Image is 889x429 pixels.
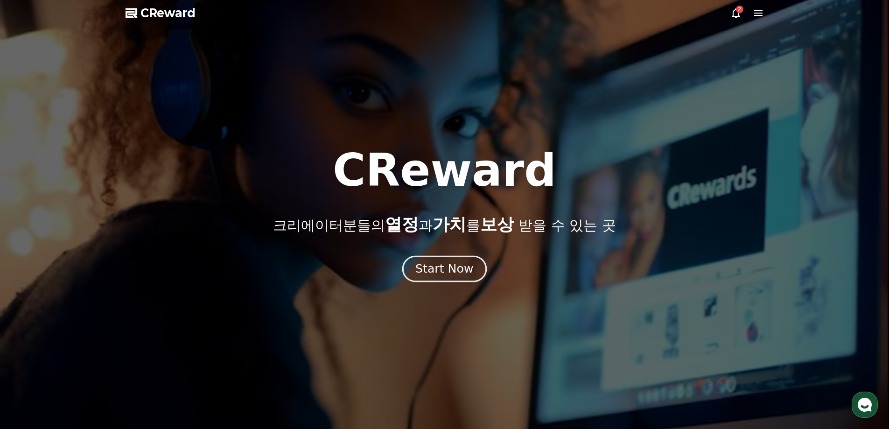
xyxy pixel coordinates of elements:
a: 설정 [120,296,179,319]
a: 대화 [62,296,120,319]
span: 가치 [433,215,466,234]
span: 홈 [29,310,35,317]
span: 설정 [144,310,155,317]
a: 홈 [3,296,62,319]
h1: CReward [333,148,556,193]
div: Start Now [415,261,473,277]
span: 대화 [85,310,97,318]
div: 2 [736,6,743,13]
button: Start Now [402,255,487,282]
span: CReward [140,6,196,21]
span: 보상 [480,215,514,234]
p: 크리에이터분들의 과 를 받을 수 있는 곳 [273,215,616,234]
span: 열정 [385,215,419,234]
a: 2 [730,7,742,19]
a: Start Now [404,266,485,274]
a: CReward [126,6,196,21]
